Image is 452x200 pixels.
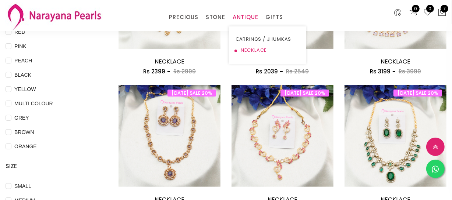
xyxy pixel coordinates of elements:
[256,68,278,75] span: Rs 2039
[393,90,442,97] span: [DATE] SALE 20%
[167,90,216,97] span: [DATE] SALE 20%
[268,57,297,66] a: NECKLACE
[441,5,448,12] span: 7
[370,68,391,75] span: Rs 3199
[155,57,184,66] a: NECKLACE
[399,68,421,75] span: Rs 3999
[236,34,299,45] a: EARRINGS / JHUMKAS
[143,68,165,75] span: Rs 2399
[11,57,35,65] span: PEACH
[11,42,29,50] span: PINK
[412,5,420,12] span: 0
[423,8,432,18] a: 0
[11,128,37,136] span: BROWN
[169,12,198,23] a: PRECIOUS
[233,12,258,23] a: ANTIQUE
[236,45,299,56] a: NECKLACE
[381,57,410,66] a: NECKLACE
[173,68,196,75] span: Rs 2999
[6,162,96,171] h4: SIZE
[11,85,39,93] span: YELLOW
[265,12,283,23] a: GIFTS
[280,90,329,97] span: [DATE] SALE 20%
[206,12,225,23] a: STONE
[11,71,34,79] span: BLACK
[11,114,32,122] span: GREY
[11,142,40,150] span: ORANGE
[426,5,434,12] span: 0
[286,68,309,75] span: Rs 2549
[438,8,446,18] button: 7
[11,99,56,108] span: MULTI COLOUR
[11,182,34,190] span: SMALL
[11,28,28,36] span: RED
[409,8,418,18] a: 0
